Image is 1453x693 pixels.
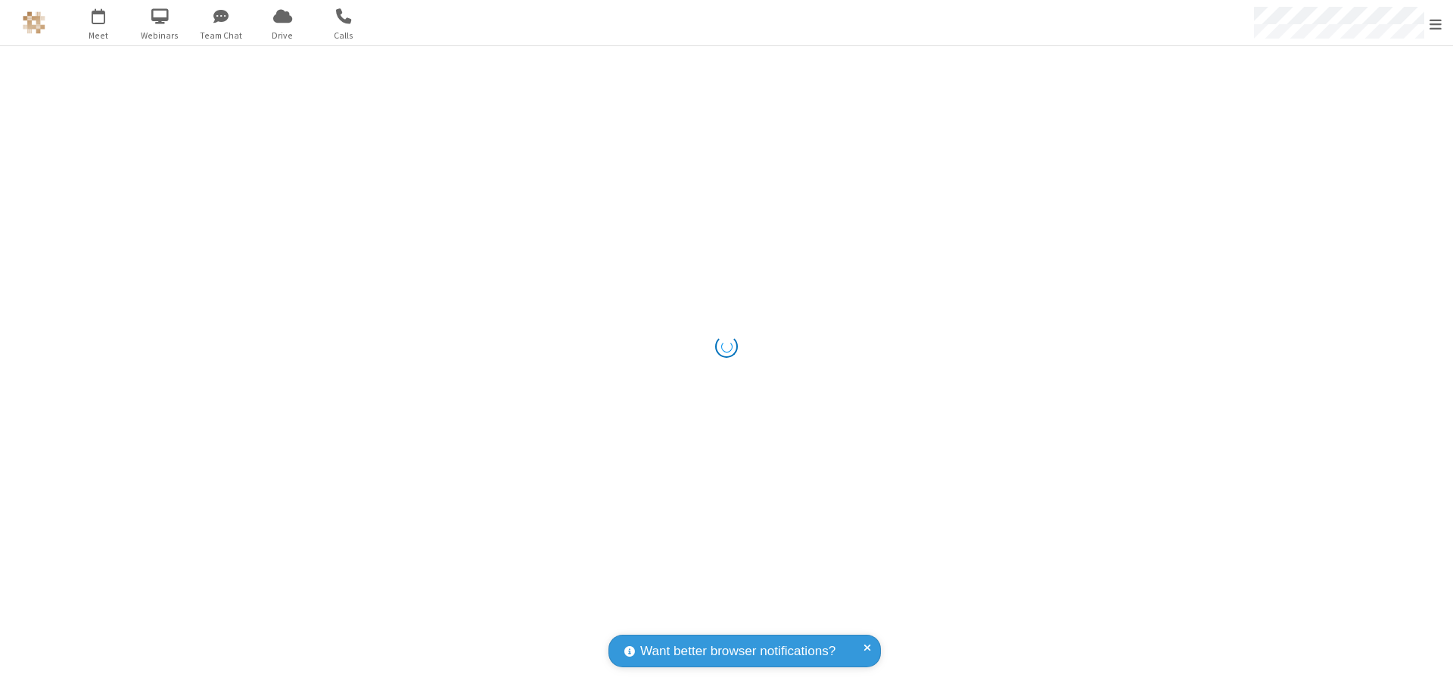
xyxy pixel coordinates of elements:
[193,29,250,42] span: Team Chat
[70,29,127,42] span: Meet
[23,11,45,34] img: QA Selenium DO NOT DELETE OR CHANGE
[132,29,188,42] span: Webinars
[316,29,372,42] span: Calls
[640,642,835,661] span: Want better browser notifications?
[254,29,311,42] span: Drive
